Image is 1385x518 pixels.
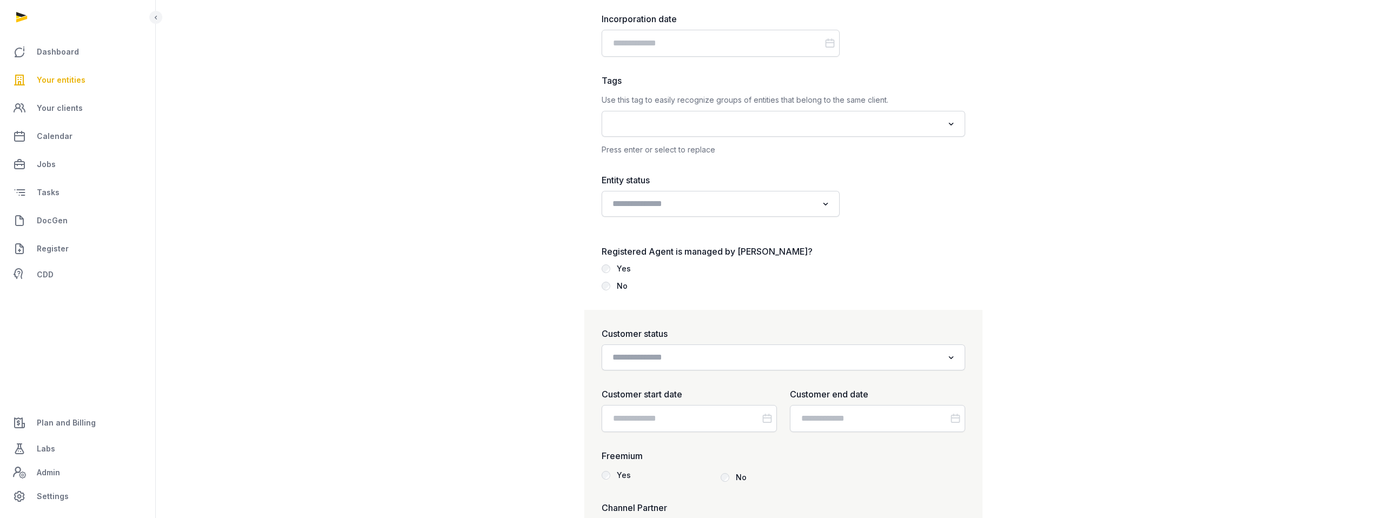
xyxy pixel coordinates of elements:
[9,483,147,509] a: Settings
[617,280,628,293] div: No
[602,327,965,340] label: Customer status
[37,416,96,429] span: Plan and Billing
[9,462,147,483] a: Admin
[608,350,943,365] input: Search for option
[608,196,817,211] input: Search for option
[790,388,965,401] label: Customer end date
[37,214,68,227] span: DocGen
[9,264,147,285] a: CDD
[37,158,56,171] span: Jobs
[37,466,60,479] span: Admin
[602,245,840,258] label: Registered Agent is managed by [PERSON_NAME]?
[602,405,777,432] input: Datepicker input
[37,74,85,87] span: Your entities
[9,67,147,93] a: Your entities
[602,282,610,290] input: No
[37,102,83,115] span: Your clients
[9,180,147,205] a: Tasks
[9,39,147,65] a: Dashboard
[602,471,610,480] input: Yes
[9,236,147,262] a: Register
[602,501,840,514] label: Channel Partner
[608,116,943,131] input: Search for option
[602,264,610,273] input: Yes
[9,95,147,121] a: Your clients
[37,442,55,455] span: Labs
[607,194,834,214] div: Search for option
[617,469,631,482] div: Yes
[9,151,147,177] a: Jobs
[602,174,840,187] label: Entity status
[37,45,79,58] span: Dashboard
[607,114,960,134] div: Search for option
[602,388,777,401] label: Customer start date
[602,74,965,87] label: Tags
[9,436,147,462] a: Labs
[37,490,69,503] span: Settings
[37,186,60,199] span: Tasks
[37,268,54,281] span: CDD
[9,410,147,436] a: Plan and Billing
[602,12,840,25] label: Incorporation date
[602,143,965,156] div: Press enter or select to replace
[602,94,965,107] p: Use this tag to easily recognize groups of entities that belong to the same client.
[37,130,72,143] span: Calendar
[9,208,147,234] a: DocGen
[721,473,729,482] input: No
[790,405,965,432] input: Datepicker input
[617,262,631,275] div: Yes
[736,471,747,484] div: No
[607,348,960,367] div: Search for option
[602,449,840,462] label: Freemium
[37,242,69,255] span: Register
[9,123,147,149] a: Calendar
[602,30,840,57] input: Datepicker input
